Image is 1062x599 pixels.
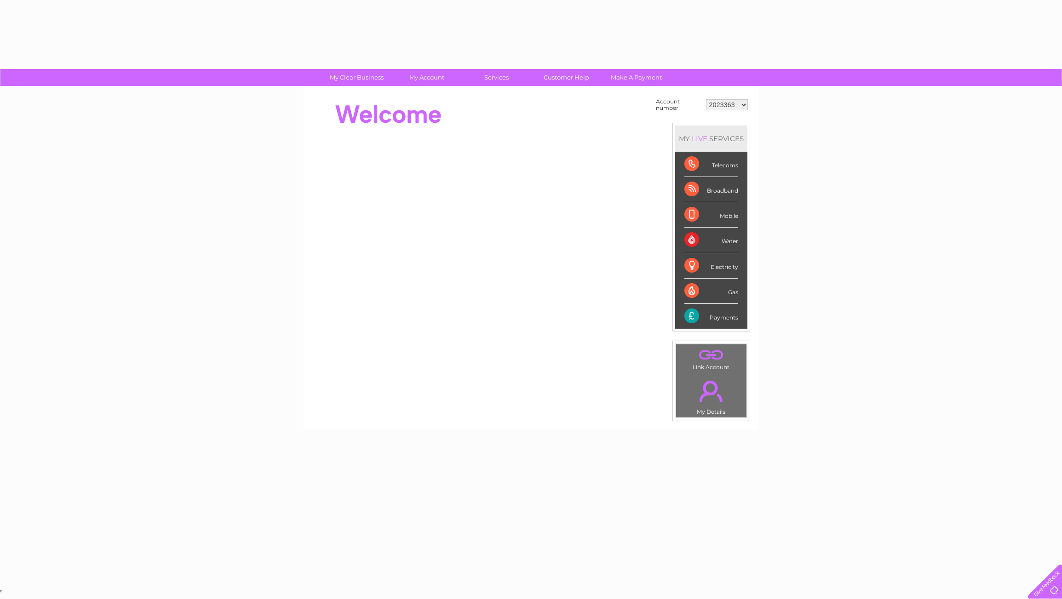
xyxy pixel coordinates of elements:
div: Telecoms [684,152,738,177]
div: Water [684,228,738,253]
a: Customer Help [528,69,604,86]
div: MY SERVICES [675,126,747,152]
td: Link Account [676,344,747,373]
td: Account number [654,96,704,114]
a: . [678,347,744,363]
div: Payments [684,304,738,329]
a: My Clear Business [319,69,395,86]
td: My Details [676,373,747,418]
a: My Account [389,69,465,86]
a: Make A Payment [598,69,674,86]
a: . [678,375,744,407]
div: LIVE [690,134,709,143]
div: Broadband [684,177,738,202]
div: Gas [684,279,738,304]
div: Electricity [684,253,738,279]
a: Services [459,69,534,86]
div: Mobile [684,202,738,228]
